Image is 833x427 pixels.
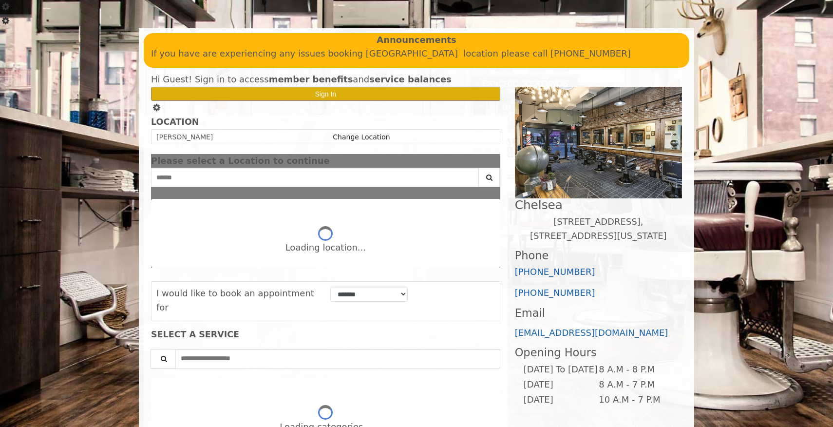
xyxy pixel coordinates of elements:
[151,168,479,187] input: Search Center
[156,133,213,141] span: [PERSON_NAME]
[151,73,500,87] div: Hi Guest! Sign in to access and
[515,215,682,243] p: [STREET_ADDRESS],[STREET_ADDRESS][US_STATE]
[156,288,314,312] span: I would like to book an appointment for
[377,33,456,47] b: Announcements
[484,174,495,181] i: Search button
[523,392,598,408] td: [DATE]
[151,168,500,192] div: Center Select
[598,377,674,392] td: 8 A.M - 7 P.M
[151,47,682,61] p: If you have are experiencing any issues booking [GEOGRAPHIC_DATA] location please call [PHONE_NUM...
[598,362,674,377] td: 8 A.M - 8 P.M
[369,74,452,84] b: service balances
[515,328,668,338] a: [EMAIL_ADDRESS][DOMAIN_NAME]
[515,267,595,277] a: [PHONE_NUMBER]
[151,87,500,101] button: Sign In
[151,117,199,127] b: LOCATION
[515,250,682,262] h3: Phone
[598,392,674,408] td: 10 A.M - 7 P.M
[269,74,353,84] b: member benefits
[285,241,366,255] div: Loading location...
[523,377,598,392] td: [DATE]
[151,155,330,166] span: Please select a Location to continue
[515,288,595,298] a: [PHONE_NUMBER]
[515,307,682,319] h3: Email
[486,157,500,164] button: close dialog
[151,330,500,339] div: SELECT A SERVICE
[515,347,682,359] h3: Opening Hours
[151,349,176,369] button: Service Search
[515,198,682,212] h2: Chelsea
[333,133,390,141] a: Change Location
[523,362,598,377] td: [DATE] To [DATE]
